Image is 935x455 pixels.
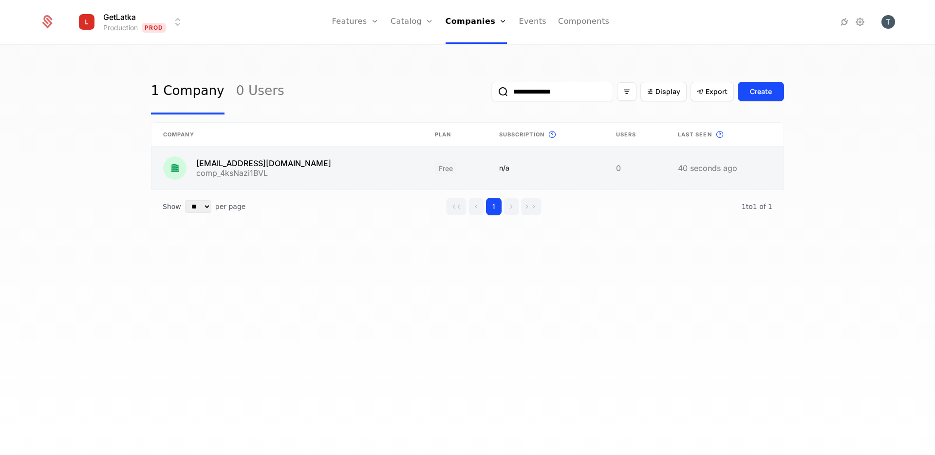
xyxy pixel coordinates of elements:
[78,11,184,33] button: Select environment
[151,190,784,223] div: Table pagination
[151,123,423,147] th: Company
[738,82,784,101] button: Create
[742,203,772,210] span: 1
[142,23,167,33] span: Prod
[446,198,542,215] div: Page navigation
[881,15,895,29] button: Open user button
[750,87,772,96] div: Create
[185,200,211,213] select: Select page size
[604,123,666,147] th: Users
[499,131,544,139] span: Subscription
[839,16,850,28] a: Integrations
[103,23,138,33] div: Production
[163,202,181,211] span: Show
[706,87,728,96] span: Export
[446,198,467,215] button: Go to first page
[75,10,98,34] img: GetLatka
[486,198,502,215] button: Go to page 1
[151,69,224,114] a: 1 Company
[521,198,542,215] button: Go to last page
[423,123,487,147] th: Plan
[103,11,136,23] span: GetLatka
[678,131,712,139] span: Last seen
[640,82,687,101] button: Display
[854,16,866,28] a: Settings
[881,15,895,29] img: Tsovak Harutyunyan
[742,203,768,210] span: 1 to 1 of
[215,202,246,211] span: per page
[617,82,636,101] button: Filter options
[504,198,519,215] button: Go to next page
[655,87,680,96] span: Display
[236,69,284,114] a: 0 Users
[691,82,734,101] button: Export
[468,198,484,215] button: Go to previous page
